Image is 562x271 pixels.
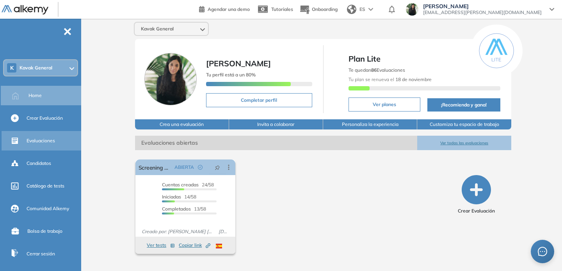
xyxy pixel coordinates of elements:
span: [DATE] [215,228,232,235]
span: ES [359,6,365,13]
span: [PERSON_NAME] [206,58,271,68]
span: Agendar una demo [208,6,250,12]
span: Tutoriales [271,6,293,12]
span: pushpin [215,164,220,170]
span: Evaluaciones [27,137,55,144]
img: Foto de perfil [144,53,197,105]
button: Completar perfil [206,93,312,107]
span: Catálogo de tests [27,182,64,190]
span: Completados [162,206,191,212]
button: Ver planes [349,97,420,112]
span: 13/58 [162,206,206,212]
button: Ver tests [147,241,175,250]
span: [PERSON_NAME] [423,3,542,9]
span: Cuentas creadas [162,182,199,188]
img: Logo [2,5,48,15]
button: pushpin [209,161,226,174]
img: arrow [368,8,373,11]
span: Iniciadas [162,194,181,200]
span: Tu plan se renueva el [349,76,432,82]
span: Onboarding [312,6,338,12]
img: world [347,5,356,14]
button: Crea una evaluación [135,119,229,129]
span: ABIERTA [174,164,194,171]
span: Plan Lite [349,53,501,65]
span: Candidatos [27,160,51,167]
b: 86 [371,67,377,73]
span: Crear Evaluación [27,115,63,122]
span: Copiar link [179,242,210,249]
span: Kavak General [141,26,174,32]
span: 14/58 [162,194,196,200]
button: Crear Evaluación [458,175,495,214]
span: Evaluaciones abiertas [135,136,417,150]
button: Customiza tu espacio de trabajo [417,119,511,129]
img: ESP [216,244,222,248]
button: Invita a colaborar [229,119,323,129]
button: Ver todas las evaluaciones [417,136,511,150]
span: K [10,65,14,71]
span: Te quedan Evaluaciones [349,67,405,73]
button: Personaliza la experiencia [323,119,417,129]
span: message [538,247,547,256]
span: Comunidad Alkemy [27,205,69,212]
button: ¡Recomienda y gana! [427,98,501,112]
span: [EMAIL_ADDRESS][PERSON_NAME][DOMAIN_NAME] [423,9,542,16]
span: Kavak General [20,65,52,71]
span: Creado por: [PERSON_NAME] [PERSON_NAME] [139,228,215,235]
button: Copiar link [179,241,210,250]
span: 24/58 [162,182,214,188]
a: Screening Assessment - IA Training [139,159,171,175]
span: Crear Evaluación [458,207,495,214]
span: Cerrar sesión [27,250,55,257]
button: Onboarding [299,1,338,18]
span: check-circle [198,165,203,170]
span: Bolsa de trabajo [27,228,62,235]
span: Home [28,92,42,99]
span: Tu perfil está a un 80% [206,72,256,78]
b: 18 de noviembre [394,76,432,82]
a: Agendar una demo [199,4,250,13]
